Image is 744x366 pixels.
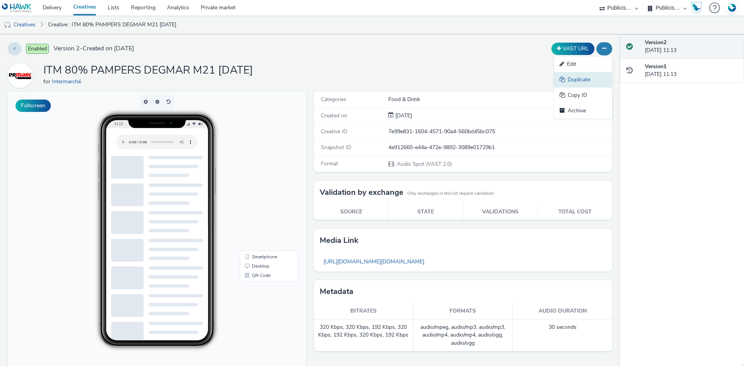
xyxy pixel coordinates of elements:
img: undefined Logo [2,3,32,13]
td: 30 seconds [513,320,612,351]
span: Version 2 - Created on [DATE] [53,44,134,53]
img: audio [4,21,12,29]
div: Duplicate the creative as a VAST URL [549,43,596,55]
th: Bitrates [314,303,413,319]
a: Creative : ITM 80% PAMPERS DEGMAR M21 [DATE] [44,15,180,34]
span: [DATE] [394,112,412,119]
img: Account FR [726,2,738,14]
td: audio/mpeg, audio/mp3, audio/mp3, audio/mp4, audio/mp4, audio/ogg, audio/ogg [413,320,513,351]
span: Enabled [26,44,49,54]
div: 7e99e831-1604-4571-90a4-560bd45bc075 [388,128,611,136]
li: Desktop [234,170,289,179]
li: Smartphone [234,160,289,170]
a: Duplicate [554,72,612,88]
div: Food & Drink [388,96,611,103]
span: Categories [321,96,346,103]
div: [DATE] 11:13 [645,39,738,55]
span: Format [321,160,338,167]
li: QR Code [234,179,289,188]
span: 11:13 [107,30,115,34]
h3: Validation by exchange [320,187,403,198]
span: QR Code [244,181,263,186]
td: 320 Kbps, 320 Kbps, 192 Kbps, 320 Kbps, 192 Kbps, 320 Kbps, 192 Kbps [314,320,413,351]
span: Snapshot ID [321,144,351,151]
span: Created on [321,112,347,119]
a: Intermarché [8,72,36,79]
strong: Version 2 [645,39,666,46]
a: Intermarché [52,78,84,85]
div: Creation 02 October 2025, 11:13 [394,112,412,120]
th: Source [314,204,389,220]
button: VAST URL [551,43,594,55]
th: Validations [463,204,538,220]
th: Formats [413,303,513,319]
th: Audio duration [513,303,612,319]
h3: Metadata [320,286,353,297]
small: Only exchanges in this list require validation [407,191,494,197]
a: Archive [554,103,612,119]
h3: Media link [320,235,358,246]
span: Desktop [244,172,262,177]
img: Intermarché [9,64,31,87]
th: Total cost [538,204,613,220]
span: for [43,78,52,85]
button: Fullscreen [15,100,51,112]
h1: ITM 80% PAMPERS DEGMAR M21 [DATE] [43,63,253,78]
span: Creative ID [321,128,347,135]
a: Copy ID [554,88,612,103]
div: 4e912660-e44a-472e-9892-3089e01729b1 [388,144,611,151]
img: Hawk Academy [691,2,702,14]
span: Smartphone [244,163,269,167]
th: State [389,204,463,220]
span: Audio Spot (VAST 2.0) [396,160,452,168]
strong: Version 1 [645,63,666,70]
div: [DATE] 11:13 [645,63,738,79]
a: Hawk Academy [691,2,705,14]
a: [URL][DOMAIN_NAME][DOMAIN_NAME] [320,254,428,269]
a: Edit [554,57,612,72]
